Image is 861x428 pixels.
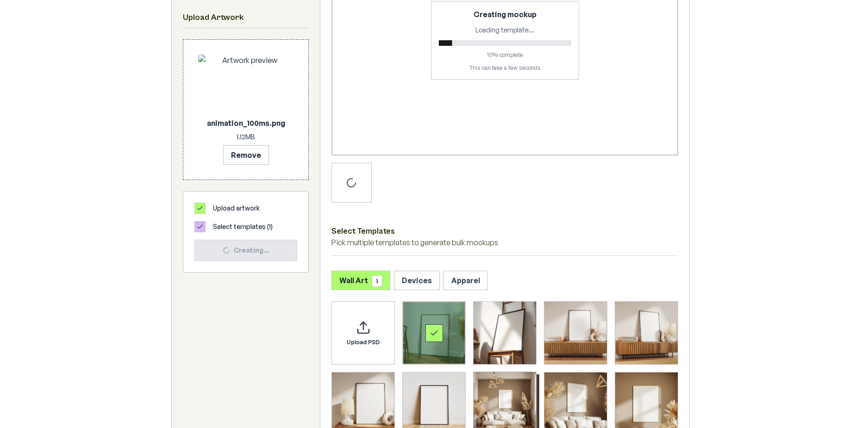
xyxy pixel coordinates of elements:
[331,225,678,237] h3: Select Templates
[615,301,678,365] div: Select template Framed Poster 4
[439,51,571,59] div: 10 % complete
[194,240,297,261] button: Creating...
[439,64,571,72] p: This can take a few seconds
[213,204,260,213] span: Upload artwork
[198,118,293,129] p: animation_100ms.png
[402,301,466,365] div: Select template Framed Poster
[615,302,678,364] img: Framed Poster 4
[394,271,440,290] button: Devices
[331,271,390,290] button: Wall Art1
[331,301,395,365] div: Upload custom PSD template
[213,222,273,231] span: Select templates ( 1 )
[474,302,536,364] img: Framed Poster 2
[544,301,607,365] div: Select template Framed Poster 3
[439,25,571,35] div: Loading template...
[223,145,269,165] button: Remove
[183,11,309,24] h2: Upload Artwork
[439,9,571,20] p: Creating mockup
[198,132,293,142] p: 1.12 MB
[372,275,382,287] span: 1
[443,271,488,290] button: Apparel
[331,237,678,248] p: Pick multiple templates to generate bulk mockups
[198,55,293,114] img: Artwork preview
[473,301,537,365] div: Select template Framed Poster 2
[202,246,289,255] div: Creating...
[347,339,380,346] span: Upload PSD
[544,302,607,364] img: Framed Poster 3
